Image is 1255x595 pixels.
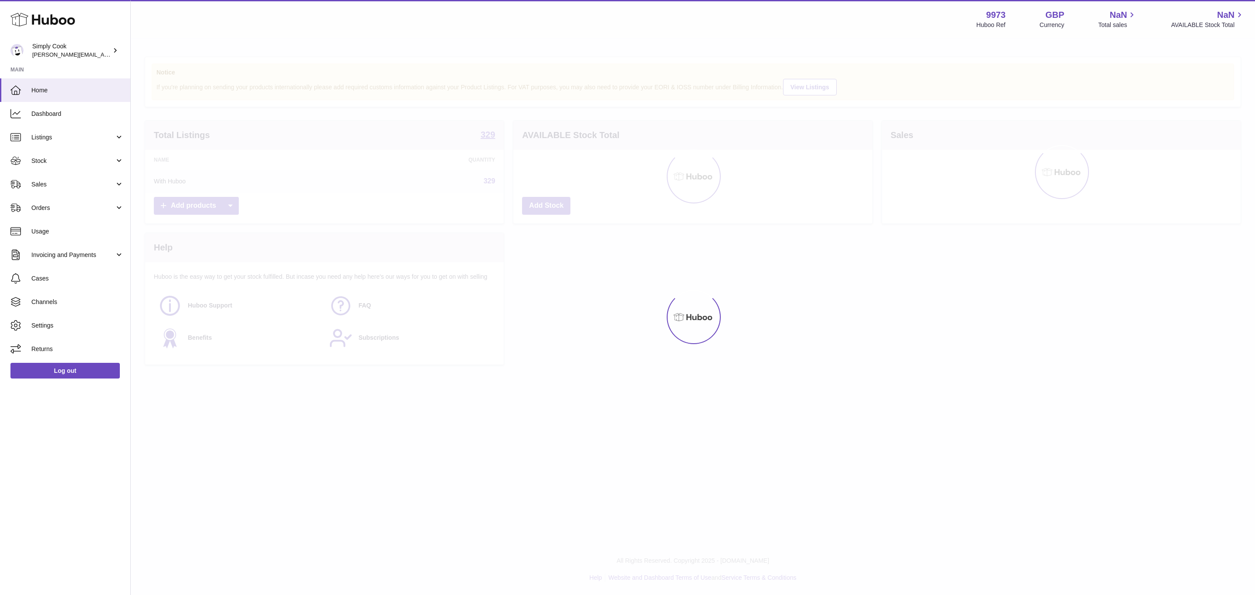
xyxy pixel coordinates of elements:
[32,42,111,59] div: Simply Cook
[31,133,115,142] span: Listings
[1217,9,1235,21] span: NaN
[1098,21,1137,29] span: Total sales
[32,51,175,58] span: [PERSON_NAME][EMAIL_ADDRESS][DOMAIN_NAME]
[31,274,124,283] span: Cases
[31,298,124,306] span: Channels
[986,9,1006,21] strong: 9973
[31,251,115,259] span: Invoicing and Payments
[31,204,115,212] span: Orders
[31,110,124,118] span: Dashboard
[31,321,124,330] span: Settings
[1171,9,1245,29] a: NaN AVAILABLE Stock Total
[1171,21,1245,29] span: AVAILABLE Stock Total
[31,345,124,353] span: Returns
[31,157,115,165] span: Stock
[10,44,24,57] img: emma@simplycook.com
[31,86,124,95] span: Home
[1045,9,1064,21] strong: GBP
[1098,9,1137,29] a: NaN Total sales
[977,21,1006,29] div: Huboo Ref
[31,180,115,189] span: Sales
[10,363,120,379] a: Log out
[31,227,124,236] span: Usage
[1040,21,1065,29] div: Currency
[1109,9,1127,21] span: NaN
